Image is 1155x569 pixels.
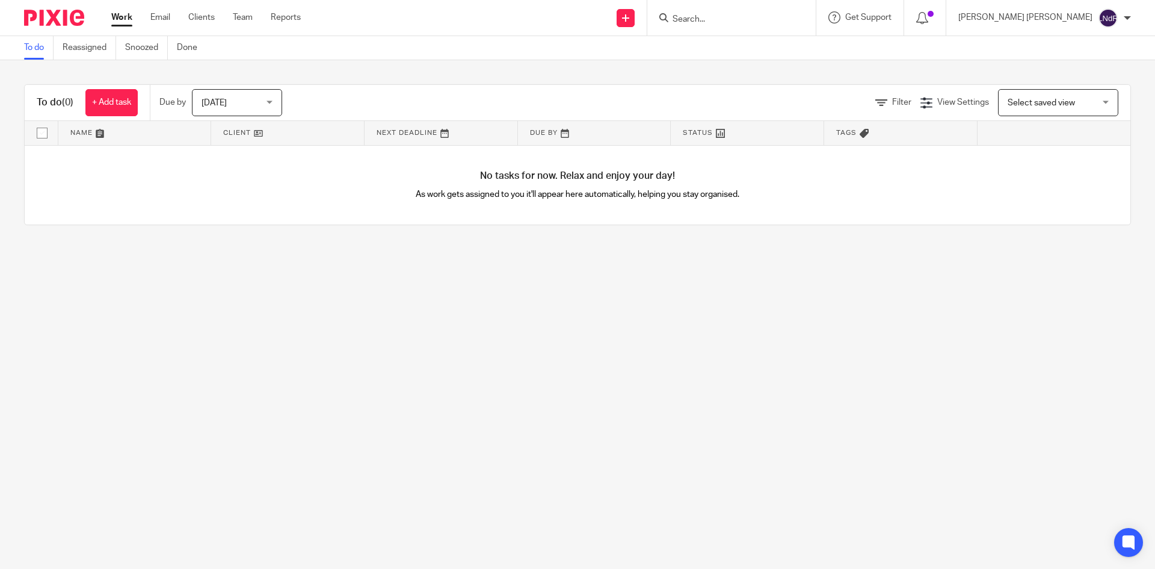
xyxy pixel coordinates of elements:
a: Reassigned [63,36,116,60]
a: Email [150,11,170,23]
a: Team [233,11,253,23]
a: Done [177,36,206,60]
img: svg%3E [1098,8,1118,28]
span: Filter [892,98,911,107]
h1: To do [37,96,73,109]
a: + Add task [85,89,138,116]
span: Get Support [845,13,892,22]
a: Snoozed [125,36,168,60]
p: Due by [159,96,186,108]
p: [PERSON_NAME] [PERSON_NAME] [958,11,1092,23]
h4: No tasks for now. Relax and enjoy your day! [25,170,1130,182]
span: (0) [62,98,73,107]
span: Tags [836,129,857,136]
span: [DATE] [202,99,227,107]
img: Pixie [24,10,84,26]
a: Reports [271,11,301,23]
span: View Settings [937,98,989,107]
p: As work gets assigned to you it'll appear here automatically, helping you stay organised. [301,188,854,201]
a: Work [111,11,132,23]
input: Search [671,14,780,25]
a: Clients [188,11,215,23]
span: Select saved view [1008,99,1075,107]
a: To do [24,36,54,60]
